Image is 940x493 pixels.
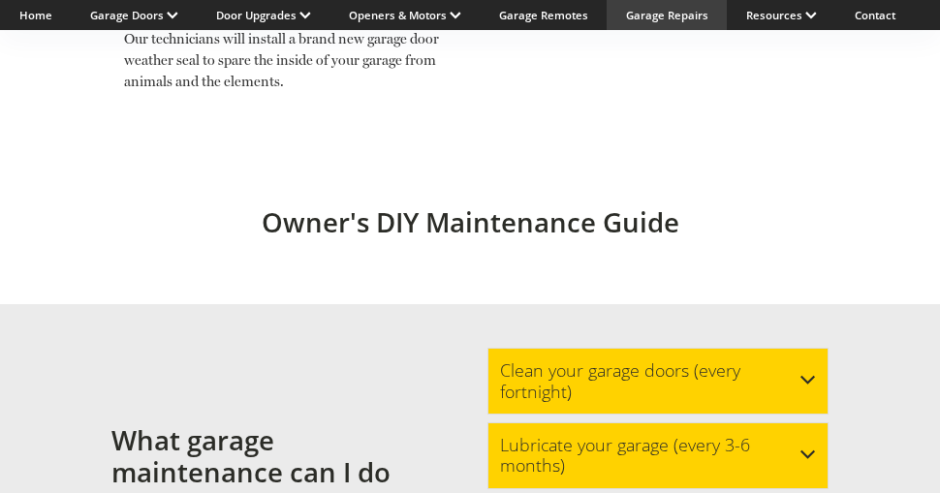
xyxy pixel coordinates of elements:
a: Garage Remotes [499,8,588,22]
a: Openers & Motors [349,8,461,22]
h2: Owner's DIY Maintenance Guide [124,206,816,238]
a: Home [19,8,52,22]
a: Door Upgrades [216,8,311,22]
h3: Lubricate your garage (every 3-6 months) [500,435,800,477]
a: Garage Doors [90,8,178,22]
p: Our technicians will install a brand new garage door weather seal to spare the inside of your gar... [124,28,457,92]
h3: Clean your garage doors (every fortnight) [500,360,800,402]
a: Contact [855,8,895,22]
a: Resources [746,8,817,22]
a: Garage Repairs [626,8,708,22]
